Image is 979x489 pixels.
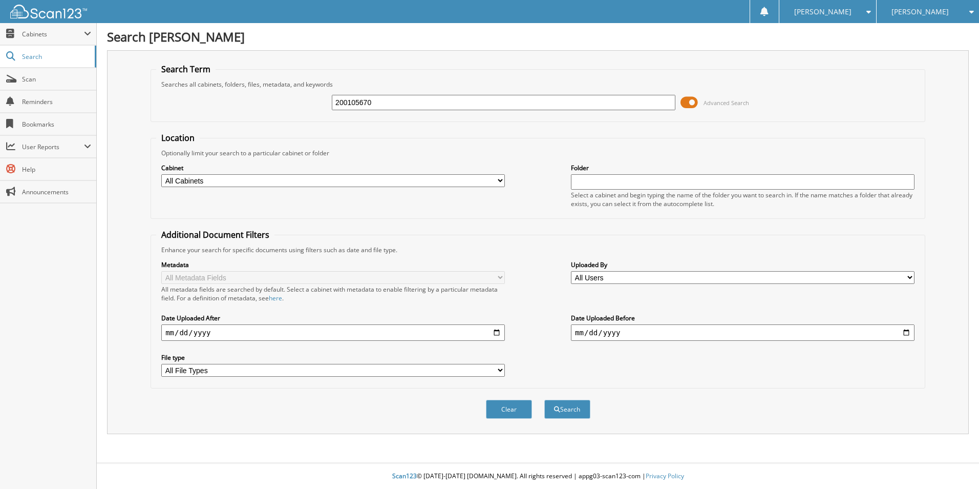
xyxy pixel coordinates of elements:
[704,99,749,107] span: Advanced Search
[928,440,979,489] iframe: Chat Widget
[269,294,282,302] a: here
[161,314,505,322] label: Date Uploaded After
[10,5,87,18] img: scan123-logo-white.svg
[22,52,90,61] span: Search
[161,260,505,269] label: Metadata
[22,120,91,129] span: Bookmarks
[646,472,684,480] a: Privacy Policy
[571,324,914,341] input: end
[107,28,969,45] h1: Search [PERSON_NAME]
[22,97,91,106] span: Reminders
[571,314,914,322] label: Date Uploaded Before
[22,75,91,84] span: Scan
[571,260,914,269] label: Uploaded By
[156,229,274,240] legend: Additional Document Filters
[156,64,216,75] legend: Search Term
[891,9,949,15] span: [PERSON_NAME]
[156,132,200,144] legend: Location
[544,400,590,419] button: Search
[156,246,920,254] div: Enhance your search for specific documents using filters such as date and file type.
[22,188,91,196] span: Announcements
[794,9,852,15] span: [PERSON_NAME]
[571,164,914,172] label: Folder
[161,285,505,302] div: All metadata fields are searched by default. Select a cabinet with metadata to enable filtering b...
[161,164,505,172] label: Cabinet
[161,353,505,362] label: File type
[161,324,505,341] input: start
[486,400,532,419] button: Clear
[22,165,91,174] span: Help
[571,191,914,208] div: Select a cabinet and begin typing the name of the folder you want to search in. If the name match...
[392,472,417,480] span: Scan123
[22,142,84,151] span: User Reports
[97,464,979,489] div: © [DATE]-[DATE] [DOMAIN_NAME]. All rights reserved | appg03-scan123-com |
[156,80,920,89] div: Searches all cabinets, folders, files, metadata, and keywords
[22,30,84,38] span: Cabinets
[156,149,920,157] div: Optionally limit your search to a particular cabinet or folder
